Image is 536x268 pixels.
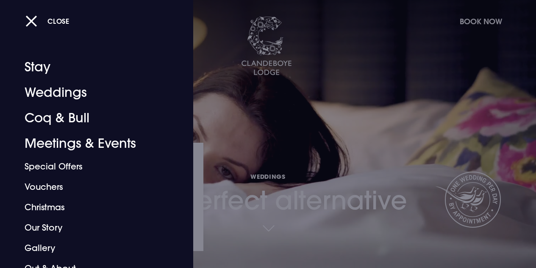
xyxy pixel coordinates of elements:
span: Close [47,17,69,25]
a: Our Story [25,217,157,238]
a: Meetings & Events [25,131,157,156]
a: Weddings [25,80,157,105]
a: Special Offers [25,156,157,177]
a: Coq & Bull [25,105,157,131]
button: Close [25,12,69,30]
a: Gallery [25,238,157,258]
a: Vouchers [25,177,157,197]
a: Stay [25,54,157,80]
a: Christmas [25,197,157,217]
